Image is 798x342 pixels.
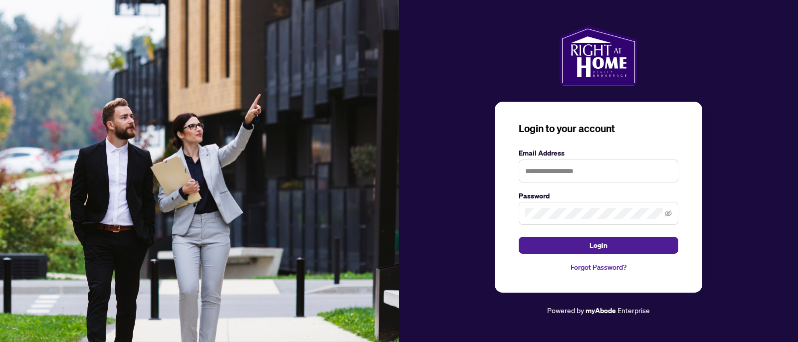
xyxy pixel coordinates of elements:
span: Powered by [547,306,584,315]
label: Password [519,190,678,201]
button: Login [519,237,678,254]
a: myAbode [586,305,616,316]
span: eye-invisible [665,210,672,217]
img: ma-logo [560,26,637,86]
a: Forgot Password? [519,262,678,273]
span: Enterprise [617,306,650,315]
label: Email Address [519,148,678,159]
h3: Login to your account [519,122,678,136]
span: Login [590,237,607,253]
